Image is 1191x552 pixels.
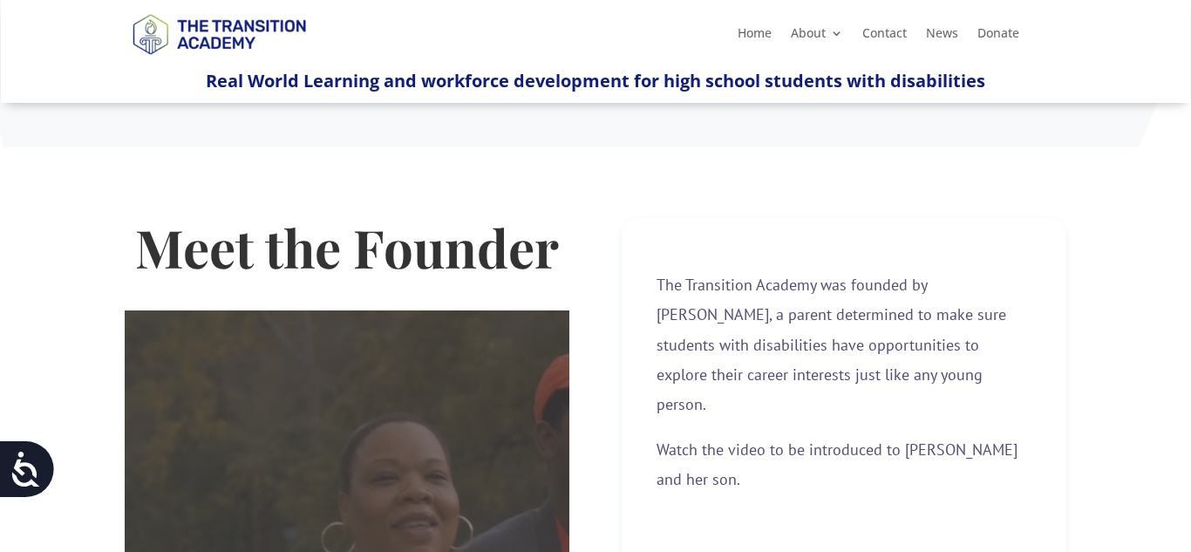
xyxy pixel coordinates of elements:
p: The Transition Academy was founded by [PERSON_NAME], a parent determined to make sure students wi... [657,270,1031,435]
span: Watch the video to be introduced to [PERSON_NAME] and her son. [657,440,1017,489]
a: About [791,27,843,46]
img: TTA Brand_TTA Primary Logo_Horizontal_Light BG [125,3,313,65]
a: Logo-Noticias [125,51,313,68]
span: Real World Learning and workforce development for high school students with disabilities [206,69,985,92]
strong: Meet the Founder [135,212,559,282]
a: Donate [977,27,1019,46]
a: Home [738,27,772,46]
a: Contact [862,27,907,46]
a: News [926,27,958,46]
